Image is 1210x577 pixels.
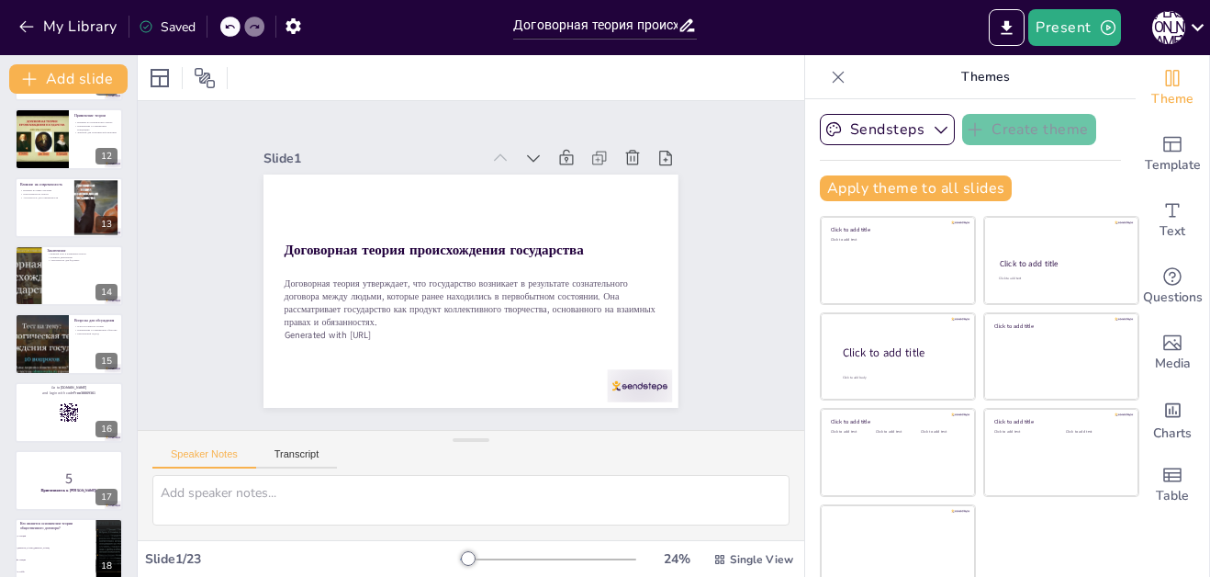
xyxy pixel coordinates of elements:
input: Insert title [513,12,678,39]
div: Click to add title [994,322,1126,329]
button: Create theme [962,114,1096,145]
div: Add a table [1136,452,1209,518]
div: Slide 1 [396,340,581,481]
p: Плюсы и минусы теории [74,325,118,329]
div: 13 [15,177,123,238]
p: 5 [20,469,118,489]
div: 17 [15,450,123,511]
p: Ответственность власти [20,192,69,196]
strong: Приготовьтесь к [PERSON_NAME]! [40,488,96,492]
div: Add ready made slides [1136,121,1209,187]
button: Export to PowerPoint [989,9,1025,46]
div: 15 [95,353,118,369]
div: Click to add title [843,345,960,361]
p: Значение для политической практики [74,131,118,135]
span: [PERSON_NAME] [PERSON_NAME] [17,547,95,549]
p: Заключение [47,248,118,254]
p: Кто является основателем теории общественного договора? [20,520,91,530]
span: Template [1145,155,1201,175]
div: 15 [15,313,123,374]
div: Add charts and graphs [1136,386,1209,452]
p: Актуальность для будущего [47,259,118,263]
div: Click to add title [831,418,962,425]
span: Position [194,67,216,89]
p: Применение в современном обществе [74,329,118,333]
div: Slide 1 / 23 [145,550,460,568]
div: Click to add text [921,430,962,435]
span: Т. Гоббс [17,571,95,572]
div: Saved [139,18,196,36]
p: Развитие демократии [47,255,118,259]
p: and login with code [20,390,118,396]
p: Договорная теория утверждает, что государство возникает в результате сознательного договора между... [327,105,659,366]
p: Критический подход [74,332,118,335]
p: Влияние на политическую мысль [74,121,118,125]
p: Влияние на современность [20,181,69,187]
span: Charts [1153,424,1192,444]
p: Generated with [URL] [357,94,667,323]
div: Change the overall theme [1136,55,1209,121]
span: Media [1155,354,1191,374]
div: [PERSON_NAME] [1152,11,1185,44]
p: Themes [853,55,1117,99]
div: Click to add text [876,430,917,435]
span: Theme [1151,89,1193,109]
p: Go to [20,385,118,390]
span: Single View [730,552,793,567]
button: [PERSON_NAME] [1152,9,1185,46]
div: Click to add title [831,226,962,233]
button: Transcript [256,448,338,469]
button: My Library [14,12,125,41]
div: Click to add text [994,430,1052,435]
div: Get real-time input from your audience [1136,254,1209,320]
div: 18 [95,558,118,574]
div: Click to add text [831,238,962,243]
div: 17 [95,489,118,505]
div: 13 [95,216,118,232]
div: 14 [95,284,118,300]
div: Add images, graphics, shapes or video [1136,320,1209,386]
button: Sendsteps [820,114,955,145]
button: Speaker Notes [152,448,256,469]
p: Актуальность для современности [20,196,69,199]
p: Применение теории [74,113,118,119]
div: Click to add body [843,376,958,380]
strong: Договорная теория происхождения государства [364,204,618,395]
p: Применение в современных концепциях [74,124,118,130]
div: 16 [15,382,123,443]
div: Click to add title [1000,258,1122,269]
p: Влияние на права человека [20,188,69,192]
span: Text [1160,221,1185,242]
span: Table [1156,486,1189,506]
div: 12 [15,108,123,169]
div: 16 [95,421,118,437]
span: Questions [1143,288,1203,308]
div: Add text boxes [1136,187,1209,254]
div: 12 [95,148,118,164]
div: Click to add text [999,277,1121,281]
button: Apply theme to all slides [820,175,1012,201]
button: Present [1028,9,1120,46]
p: Важный этап в понимании власти [47,252,118,255]
p: Вопросы для обсуждения [74,318,118,323]
span: Г. Грация [17,559,95,560]
div: Click to add text [1066,430,1124,435]
div: Layout [145,63,174,93]
strong: [DOMAIN_NAME] [61,385,87,390]
div: 24 % [655,550,699,568]
div: Click to add title [994,418,1126,425]
span: Г. Гроций [17,535,95,537]
div: 14 [15,245,123,306]
div: Click to add text [831,430,872,435]
button: Add slide [9,64,128,94]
